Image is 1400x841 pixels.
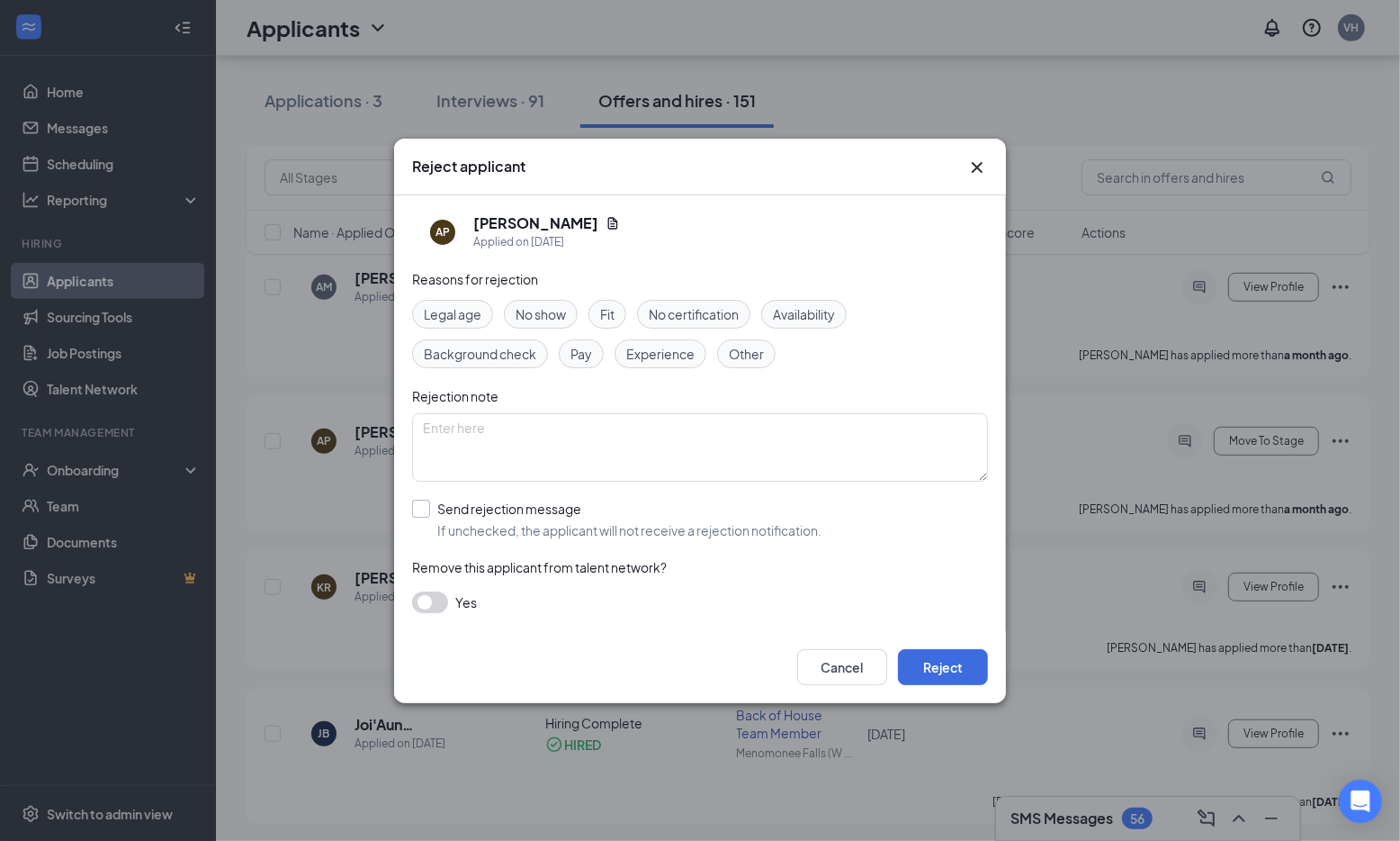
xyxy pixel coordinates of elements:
svg: Cross [966,157,988,178]
span: No certification [649,304,739,324]
span: Background check [424,344,536,364]
span: Other [729,344,764,364]
button: Cancel [797,649,887,685]
span: Fit [600,304,615,324]
span: Legal age [424,304,481,324]
button: Reject [898,649,988,685]
span: Experience [626,344,695,364]
button: Close [966,157,988,178]
div: Applied on [DATE] [473,233,620,251]
h5: [PERSON_NAME] [473,213,598,233]
h3: Reject applicant [412,157,525,176]
span: Reasons for rejection [412,271,538,287]
span: Pay [570,344,592,364]
span: Yes [455,592,477,613]
svg: Document [606,216,620,231]
span: No show [516,304,566,324]
span: Availability [773,304,835,324]
span: Rejection note [412,388,498,404]
div: AP [435,224,450,240]
span: Remove this applicant from talent network? [412,559,667,575]
div: Open Intercom Messenger [1339,780,1382,823]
